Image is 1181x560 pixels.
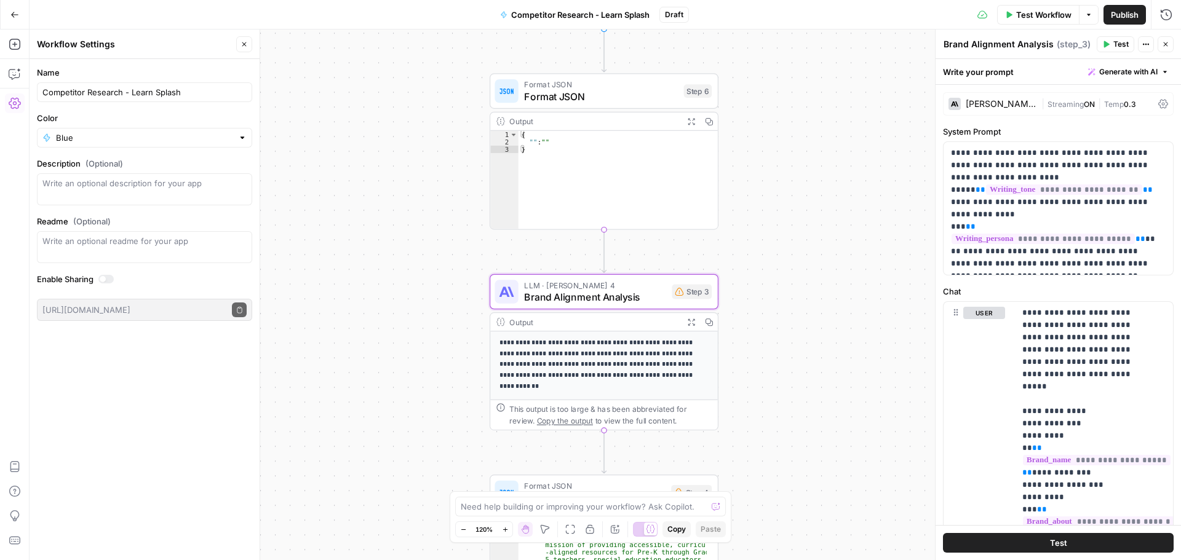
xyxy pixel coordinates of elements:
span: Publish [1111,9,1139,21]
div: Output [509,116,678,127]
g: Edge from step_3 to step_4 [602,430,606,473]
div: Keywords by Traffic [136,73,207,81]
span: Temp [1104,100,1124,109]
span: (Optional) [85,157,123,170]
span: Test [1050,537,1067,549]
span: | [1095,97,1104,109]
img: tab_domain_overview_orange.svg [33,71,43,81]
span: Brand Alignment Analysis [524,290,666,304]
img: logo_orange.svg [20,20,30,30]
button: Publish [1103,5,1146,25]
g: Edge from step_6 to step_3 [602,230,606,273]
span: Paste [701,524,721,535]
div: Output [509,316,678,328]
div: v 4.0.25 [34,20,60,30]
div: Step 6 [684,84,712,98]
span: Test [1113,39,1129,50]
span: Format JSON [524,480,665,492]
span: Structure Analysis Results [524,490,665,505]
div: 2 [490,138,519,146]
span: Test Workflow [1016,9,1072,21]
g: Edge from start to step_6 [602,29,606,72]
button: Test [1097,36,1134,52]
button: Competitor Research - Learn Splash [493,5,657,25]
span: Format JSON [524,79,678,90]
label: Color [37,112,252,124]
span: Competitor Research - Learn Splash [511,9,650,21]
span: Copy the output [537,416,593,425]
label: Description [37,157,252,170]
span: Draft [665,9,683,20]
div: 1 [490,131,519,138]
div: Step 3 [672,285,712,299]
textarea: Brand Alignment Analysis [944,38,1054,50]
label: Name [37,66,252,79]
input: Untitled [42,86,247,98]
button: Copy [662,521,691,537]
label: Readme [37,215,252,227]
button: Test [943,533,1174,553]
div: Step 4 [671,485,712,500]
div: Write your prompt [936,59,1181,84]
div: [PERSON_NAME] 4 [966,100,1036,108]
label: Enable Sharing [37,273,252,285]
span: Toggle code folding, rows 1 through 3 [509,131,517,138]
img: tab_keywords_by_traffic_grey.svg [122,71,132,81]
button: Test Workflow [997,5,1079,25]
span: ( step_3 ) [1057,38,1091,50]
span: Streaming [1048,100,1084,109]
div: Domain Overview [47,73,110,81]
span: 0.3 [1124,100,1136,109]
span: | [1041,97,1048,109]
button: Paste [696,521,726,537]
label: System Prompt [943,125,1174,138]
div: Format JSONFormat JSONStep 6Output{ "":""} [490,73,718,229]
div: This output is too large & has been abbreviated for review. to view the full content. [509,403,712,427]
button: user [963,307,1005,319]
span: Copy [667,524,686,535]
div: 3 [490,146,519,153]
span: Format JSON [524,89,678,104]
span: (Optional) [73,215,111,227]
img: website_grey.svg [20,32,30,42]
span: Generate with AI [1099,66,1158,77]
span: LLM · [PERSON_NAME] 4 [524,279,666,291]
div: Workflow Settings [37,38,233,50]
input: Blue [56,132,233,144]
div: Domain: [DOMAIN_NAME] [32,32,135,42]
span: 120% [475,524,493,534]
span: ON [1084,100,1095,109]
label: Chat [943,285,1174,298]
button: Generate with AI [1083,64,1174,80]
